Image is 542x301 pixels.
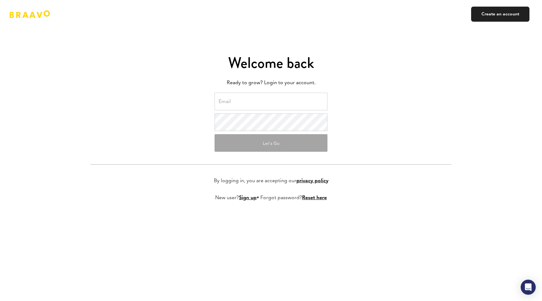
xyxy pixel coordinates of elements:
[239,195,257,200] a: Sign up
[302,195,327,200] a: Reset here
[521,280,536,295] div: Open Intercom Messenger
[215,194,327,202] p: New user? • Forgot password?
[228,52,314,74] span: Welcome back
[34,4,68,10] span: Поддержка
[471,7,529,22] a: Create an account
[296,178,328,183] a: privacy policy
[215,93,327,110] input: Email
[214,177,328,185] p: By logging in, you are accepting our
[215,134,327,152] button: Let's Go
[91,78,451,88] p: Ready to grow? Login to your account.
